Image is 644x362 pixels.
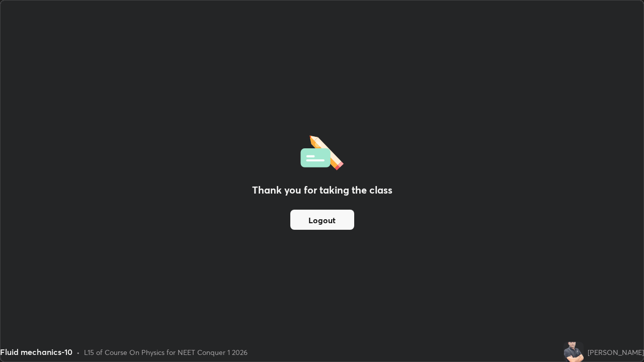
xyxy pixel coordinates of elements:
img: 2cedd6bda10141d99be5a37104ce2ff3.png [563,342,584,362]
img: offlineFeedback.1438e8b3.svg [300,132,344,170]
button: Logout [290,210,354,230]
div: [PERSON_NAME] [588,347,644,357]
div: • [76,347,80,357]
div: L15 of Course On Physics for NEET Conquer 1 2026 [84,347,248,357]
h2: Thank you for taking the class [252,183,392,198]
